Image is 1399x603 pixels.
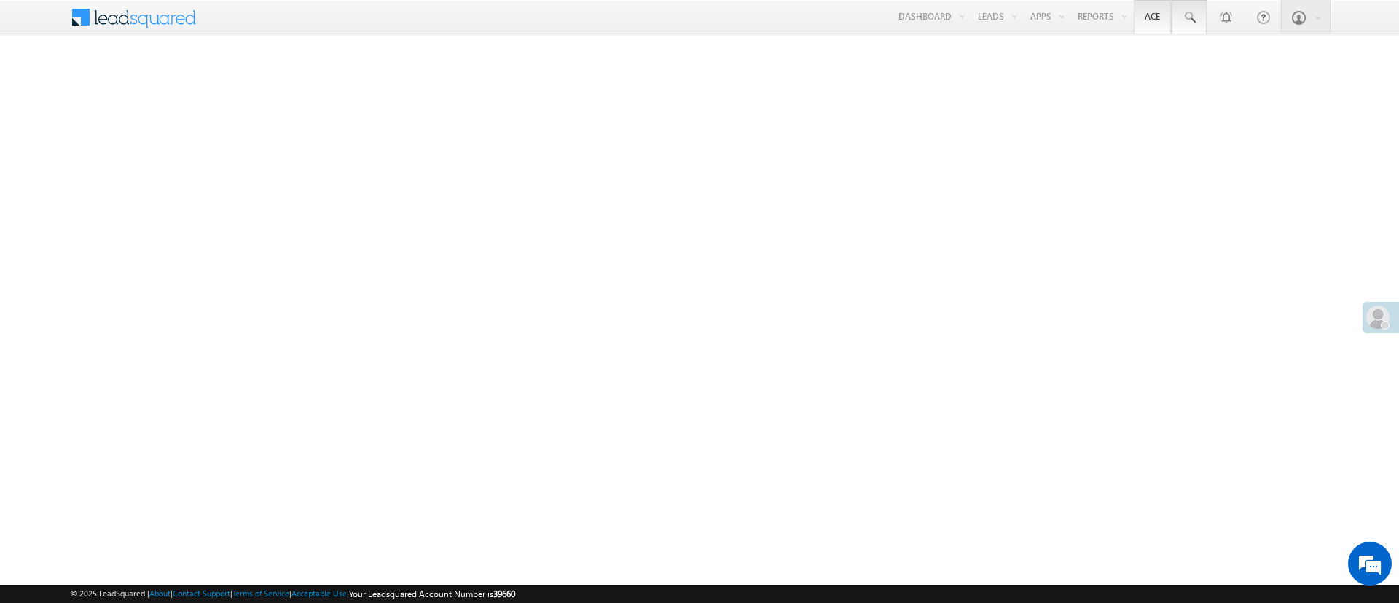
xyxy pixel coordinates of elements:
[349,588,515,599] span: Your Leadsquared Account Number is
[76,77,245,96] div: Chat with us now
[198,449,264,469] em: Start Chat
[19,135,266,437] textarea: Type your message and hit 'Enter'
[70,587,515,601] span: © 2025 LeadSquared | | | | |
[25,77,61,96] img: d_60004797649_company_0_60004797649
[232,588,289,598] a: Terms of Service
[149,588,171,598] a: About
[173,588,230,598] a: Contact Support
[291,588,347,598] a: Acceptable Use
[239,7,274,42] div: Minimize live chat window
[493,588,515,599] span: 39660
